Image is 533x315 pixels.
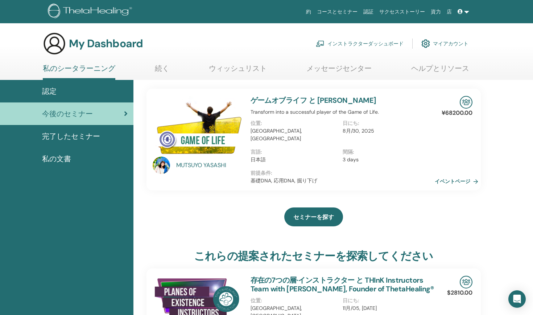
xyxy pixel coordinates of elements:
[43,32,66,55] img: generic-user-icon.jpg
[251,148,338,156] p: 言語 :
[316,36,404,52] a: インストラクターダッシュボード
[251,177,435,185] p: 基礎DNA, 応用DNA, 掘り下げ
[251,127,338,142] p: [GEOGRAPHIC_DATA], [GEOGRAPHIC_DATA]
[435,176,481,187] a: イベントページ
[303,5,314,19] a: 約
[343,127,430,135] p: 8月/30, 2025
[176,161,243,170] a: MUTSUYO YASASHI
[460,276,472,288] img: In-Person Seminar
[251,169,435,177] p: 前提条件 :
[42,108,93,119] span: 今後のセミナー
[428,5,444,19] a: 資力
[343,120,430,127] p: 日にち :
[251,297,338,304] p: 位置 :
[153,157,170,174] img: default.jpg
[194,250,433,263] h3: これらの提案されたセミナーを探索してください
[447,288,472,297] p: $2810.00
[293,213,334,221] span: セミナーを探す
[508,290,526,308] div: Open Intercom Messenger
[69,37,143,50] h3: My Dashboard
[444,5,455,19] a: 店
[343,297,430,304] p: 日にち :
[343,156,430,163] p: 3 days
[306,64,372,78] a: メッセージセンター
[251,108,435,116] p: Transform into a successful player of the Game of Life.
[421,36,468,52] a: マイアカウント
[316,40,325,47] img: chalkboard-teacher.svg
[360,5,376,19] a: 認証
[48,4,135,20] img: logo.png
[209,64,267,78] a: ウィッシュリスト
[376,5,428,19] a: サクセスストーリー
[343,148,430,156] p: 間隔 :
[411,64,469,78] a: ヘルプとリソース
[251,120,338,127] p: 位置 :
[153,96,242,159] img: ゲームオブライフ
[251,156,338,163] p: 日本語
[460,96,472,109] img: In-Person Seminar
[251,275,434,294] a: 存在の7つの層·インストラクター と THInK Instructors Team with [PERSON_NAME], Founder of ThetaHealing®
[42,153,71,164] span: 私の文書
[442,109,472,117] p: ¥68200.00
[343,304,430,312] p: 11月/05, [DATE]
[42,131,100,142] span: 完了したセミナー
[284,207,343,226] a: セミナーを探す
[251,96,376,105] a: ゲームオブライフ と [PERSON_NAME]
[421,37,430,50] img: cog.svg
[314,5,360,19] a: コースとセミナー
[43,64,115,80] a: 私のシータラーニング
[155,64,169,78] a: 続く
[42,86,57,97] span: 認定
